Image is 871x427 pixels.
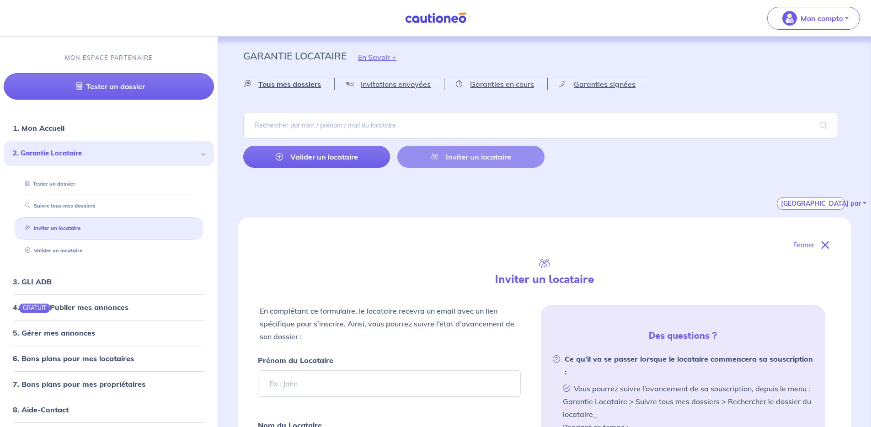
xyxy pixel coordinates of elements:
a: Suivre tous mes dossiers [21,203,96,209]
input: Ex : John [258,370,520,397]
img: Cautioneo [401,12,470,24]
p: MON ESPACE PARTENAIRE [65,53,153,62]
div: Tester un dossier [15,176,203,192]
a: Valider un locataire [21,247,82,254]
div: 2. Garantie Locataire [4,141,214,166]
a: Invitations envoyées [335,78,444,90]
span: Garanties en cours [470,80,534,89]
div: Suivre tous mes dossiers [15,199,203,214]
div: 6. Bons plans pour mes locataires [4,349,214,368]
button: [GEOGRAPHIC_DATA] par [777,197,845,210]
h4: Inviter un locataire [399,273,689,286]
div: Inviter un locataire [15,221,203,236]
div: 1. Mon Accueil [4,119,214,138]
h5: Des questions ? [545,331,822,342]
span: Garanties signées [574,80,636,89]
button: illu_account_valid_menu.svgMon compte [767,7,860,30]
p: Fermer [793,239,814,251]
input: Rechercher par nom / prénom / mail du locataire [243,112,838,139]
div: 8. Aide-Contact [4,400,214,419]
a: 8. Aide-Contact [13,405,69,414]
strong: Prénom du Locataire [258,356,333,365]
img: illu_account_valid_menu.svg [782,11,797,26]
a: 5. Gérer mes annonces [13,328,95,337]
a: Valider un locataire [243,146,390,168]
a: Garanties signées [548,78,649,90]
a: 6. Bons plans pour mes locataires [13,354,134,363]
a: Tous mes dossiers [243,78,334,90]
p: Garantie Locataire [243,48,347,64]
a: Tester un dossier [4,74,214,100]
div: 4.GRATUITPublier mes annonces [4,298,214,316]
a: 7. Bons plans pour mes propriétaires [13,379,145,389]
a: 4.GRATUITPublier mes annonces [13,303,128,312]
a: 1. Mon Accueil [13,124,64,133]
div: Valider un locataire [15,243,203,258]
span: Invitations envoyées [361,80,431,89]
a: 3. GLI ADB [13,277,52,286]
div: 5. Gérer mes annonces [4,324,214,342]
a: Inviter un locataire [21,225,80,232]
div: 7. Bons plans pour mes propriétaires [4,375,214,393]
span: Tous mes dossiers [258,80,321,89]
button: En Savoir + [347,44,408,70]
strong: Ce qu’il va se passer lorsque le locataire commencera sa souscription : [552,352,814,378]
a: Tester un dossier [21,181,75,187]
span: 2. Garantie Locataire [13,149,198,159]
span: search [809,112,838,138]
p: En complétant ce formulaire, le locataire recevra un email avec un lien spécifique pour s’inscrir... [260,304,518,343]
a: Garanties en cours [444,78,547,90]
div: 3. GLI ADB [4,272,214,291]
p: Mon compte [801,13,843,24]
